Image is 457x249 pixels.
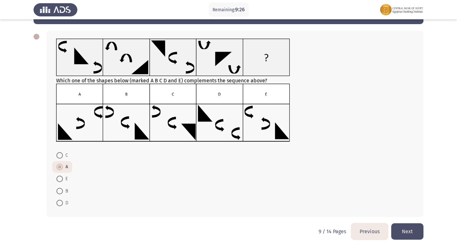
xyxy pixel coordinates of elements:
div: Which one of the shapes below (marked A B C D and E) complements the sequence above? [56,39,414,143]
span: A [63,163,68,171]
p: Remaining: [213,6,245,14]
img: UkFYMDA3NUEucG5nMTYyMjAzMjMyNjEwNA==.png [56,39,290,76]
span: C [63,152,68,159]
span: E [63,175,68,183]
p: 9 / 14 Pages [319,228,346,235]
img: UkFYMDA3NUIucG5nMTYyMjAzMjM1ODExOQ==.png [56,84,290,142]
img: Assessment logo of FOCUS Assessment 3 Modules EN [380,1,423,19]
button: load next page [391,223,423,240]
span: D [63,199,68,207]
span: B [63,187,68,195]
button: load previous page [351,223,388,240]
span: 9:26 [235,6,245,13]
img: Assess Talent Management logo [34,1,77,19]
